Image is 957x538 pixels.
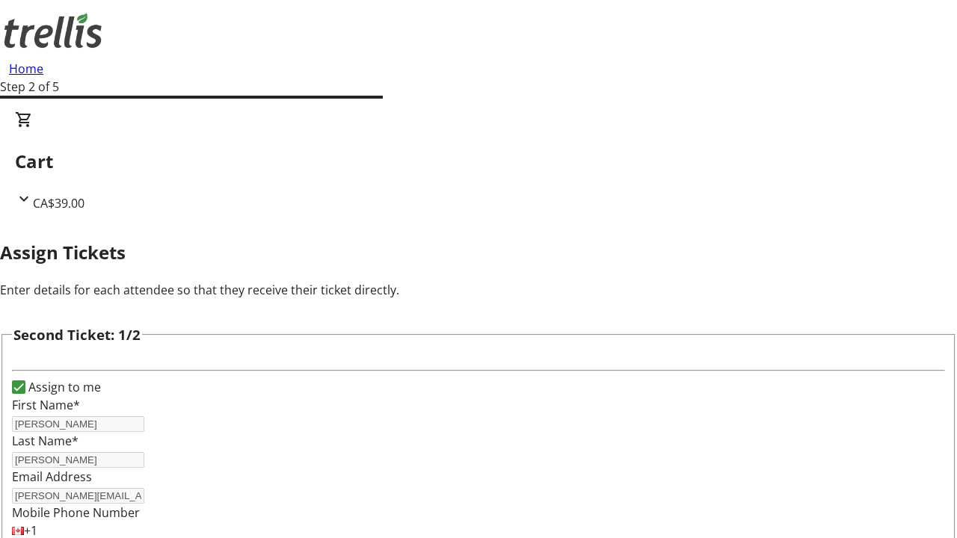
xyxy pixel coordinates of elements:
span: CA$39.00 [33,195,84,211]
div: CartCA$39.00 [15,111,942,212]
label: Assign to me [25,378,101,396]
label: First Name* [12,397,80,413]
label: Last Name* [12,433,79,449]
h3: Second Ticket: 1/2 [13,324,141,345]
label: Mobile Phone Number [12,504,140,521]
label: Email Address [12,469,92,485]
h2: Cart [15,148,942,175]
